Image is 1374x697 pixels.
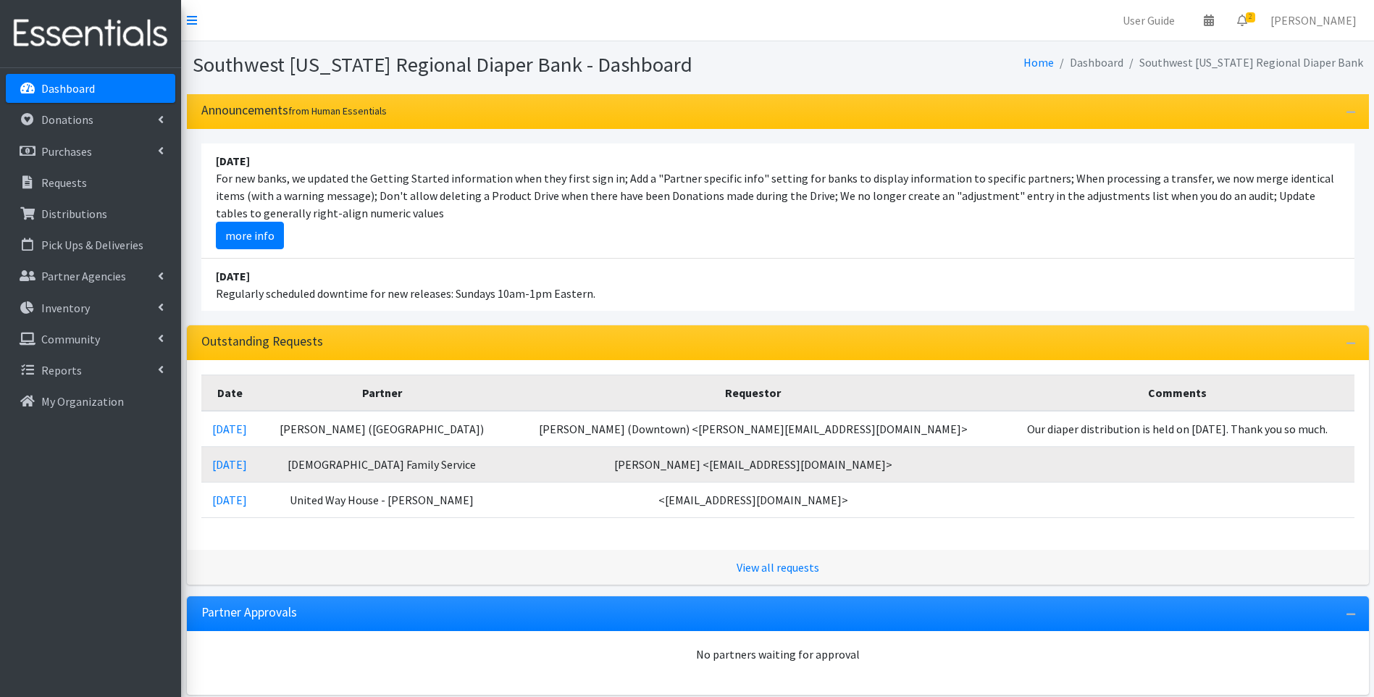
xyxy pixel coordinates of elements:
[201,646,1354,663] div: No partners waiting for approval
[505,411,1000,447] td: [PERSON_NAME] (Downtown) <[PERSON_NAME][EMAIL_ADDRESS][DOMAIN_NAME]>
[201,375,259,411] th: Date
[259,446,505,482] td: [DEMOGRAPHIC_DATA] Family Service
[41,81,95,96] p: Dashboard
[216,269,250,283] strong: [DATE]
[212,493,247,507] a: [DATE]
[1054,52,1123,73] li: Dashboard
[288,104,387,117] small: from Human Essentials
[505,446,1000,482] td: [PERSON_NAME] <[EMAIL_ADDRESS][DOMAIN_NAME]>
[6,293,175,322] a: Inventory
[41,301,90,315] p: Inventory
[41,238,143,252] p: Pick Ups & Deliveries
[259,411,505,447] td: [PERSON_NAME] ([GEOGRAPHIC_DATA])
[6,199,175,228] a: Distributions
[6,387,175,416] a: My Organization
[1001,375,1354,411] th: Comments
[6,356,175,385] a: Reports
[6,137,175,166] a: Purchases
[216,222,284,249] a: more info
[6,105,175,134] a: Donations
[505,375,1000,411] th: Requestor
[41,394,124,409] p: My Organization
[41,363,82,377] p: Reports
[41,206,107,221] p: Distributions
[1226,6,1259,35] a: 2
[1001,411,1354,447] td: Our diaper distribution is held on [DATE]. Thank you so much.
[201,103,387,118] h3: Announcements
[1023,55,1054,70] a: Home
[6,9,175,58] img: HumanEssentials
[1123,52,1363,73] li: Southwest [US_STATE] Regional Diaper Bank
[216,154,250,168] strong: [DATE]
[201,259,1354,311] li: Regularly scheduled downtime for new releases: Sundays 10am-1pm Eastern.
[193,52,773,78] h1: Southwest [US_STATE] Regional Diaper Bank - Dashboard
[41,144,92,159] p: Purchases
[737,560,819,575] a: View all requests
[41,332,100,346] p: Community
[212,422,247,436] a: [DATE]
[259,375,505,411] th: Partner
[505,482,1000,517] td: <[EMAIL_ADDRESS][DOMAIN_NAME]>
[1111,6,1186,35] a: User Guide
[6,230,175,259] a: Pick Ups & Deliveries
[6,262,175,291] a: Partner Agencies
[41,175,87,190] p: Requests
[41,269,126,283] p: Partner Agencies
[41,112,93,127] p: Donations
[1246,12,1255,22] span: 2
[6,325,175,354] a: Community
[6,168,175,197] a: Requests
[201,605,297,620] h3: Partner Approvals
[201,143,1354,259] li: For new banks, we updated the Getting Started information when they first sign in; Add a "Partner...
[6,74,175,103] a: Dashboard
[212,457,247,472] a: [DATE]
[1259,6,1368,35] a: [PERSON_NAME]
[259,482,505,517] td: United Way House - [PERSON_NAME]
[201,334,323,349] h3: Outstanding Requests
